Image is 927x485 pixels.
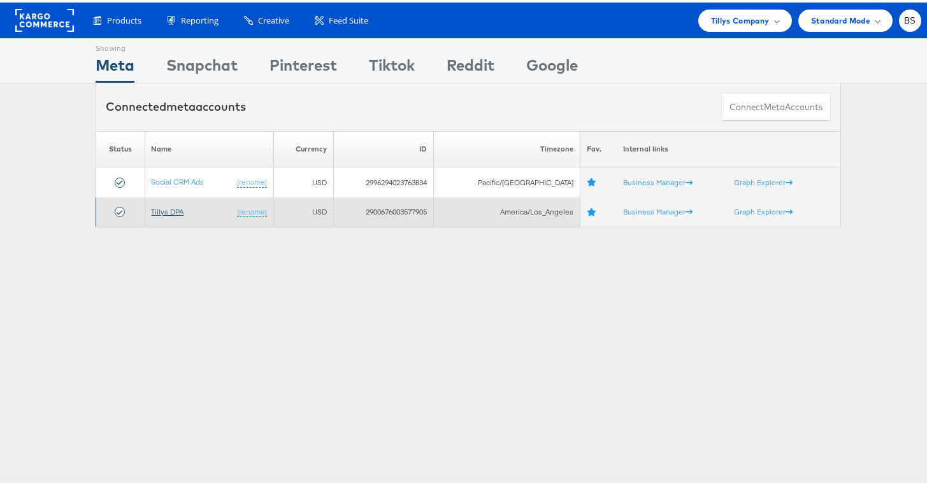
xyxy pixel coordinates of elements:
td: USD [274,195,334,225]
span: meta [166,97,196,111]
div: Tiktok [369,52,415,80]
span: Creative [258,12,289,24]
th: Name [145,129,274,165]
th: Currency [274,129,334,165]
span: meta [764,99,785,111]
span: BS [904,14,916,22]
div: Snapchat [166,52,238,80]
div: Meta [96,52,134,80]
div: Reddit [447,52,494,80]
div: Showing [96,36,134,52]
div: Pinterest [269,52,337,80]
span: Standard Mode [811,11,870,25]
td: America/Los_Angeles [434,195,580,225]
div: Connected accounts [106,96,246,113]
span: Feed Suite [329,12,368,24]
div: Google [526,52,578,80]
td: USD [274,165,334,195]
a: Business Manager [623,175,693,185]
th: ID [334,129,434,165]
button: ConnectmetaAccounts [721,90,831,119]
a: Social CRM Ads [152,174,205,184]
a: Business Manager [623,204,693,214]
td: 2996294023763834 [334,165,434,195]
a: Graph Explorer [734,175,793,185]
td: Pacific/[GEOGRAPHIC_DATA] [434,165,580,195]
th: Timezone [434,129,580,165]
span: Products [107,12,141,24]
a: (rename) [237,174,267,185]
th: Status [96,129,145,165]
span: Tillys Company [711,11,770,25]
a: (rename) [237,204,267,215]
a: Graph Explorer [734,204,793,214]
td: 2900676003577905 [334,195,434,225]
span: Reporting [181,12,219,24]
a: Tillys DPA [152,204,184,214]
